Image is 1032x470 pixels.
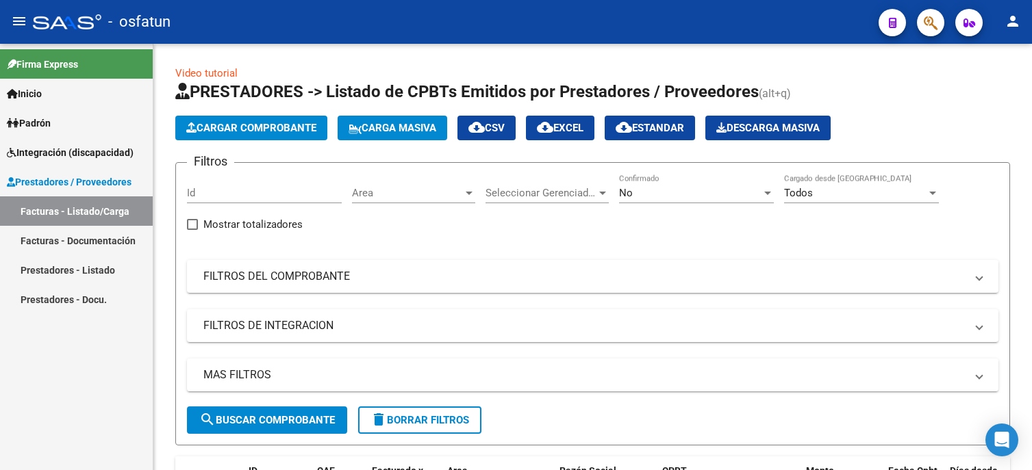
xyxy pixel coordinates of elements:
button: Estandar [605,116,695,140]
mat-icon: person [1005,13,1021,29]
mat-expansion-panel-header: MAS FILTROS [187,358,998,391]
span: - osfatun [108,7,171,37]
span: Firma Express [7,57,78,72]
button: EXCEL [526,116,594,140]
div: Open Intercom Messenger [985,423,1018,456]
span: EXCEL [537,122,583,134]
span: Prestadores / Proveedores [7,174,131,190]
mat-icon: cloud_download [537,119,553,135]
span: No [619,187,633,199]
mat-icon: cloud_download [468,119,485,135]
mat-icon: cloud_download [616,119,632,135]
mat-panel-title: FILTROS DE INTEGRACION [203,318,966,333]
mat-expansion-panel-header: FILTROS DEL COMPROBANTE [187,260,998,293]
button: Cargar Comprobante [175,116,327,140]
mat-icon: search [199,411,216,428]
button: Carga Masiva [338,116,447,140]
mat-expansion-panel-header: FILTROS DE INTEGRACION [187,309,998,342]
mat-icon: menu [11,13,27,29]
span: Mostrar totalizadores [203,216,303,233]
button: CSV [457,116,516,140]
span: Seleccionar Gerenciador [486,187,596,199]
app-download-masive: Descarga masiva de comprobantes (adjuntos) [705,116,831,140]
span: Integración (discapacidad) [7,145,134,160]
span: CSV [468,122,505,134]
mat-icon: delete [370,411,387,428]
button: Borrar Filtros [358,406,481,434]
span: PRESTADORES -> Listado de CPBTs Emitidos por Prestadores / Proveedores [175,82,759,101]
span: Padrón [7,116,51,131]
span: Inicio [7,86,42,101]
span: (alt+q) [759,87,791,100]
span: Borrar Filtros [370,414,469,426]
h3: Filtros [187,152,234,171]
mat-panel-title: FILTROS DEL COMPROBANTE [203,269,966,284]
span: Descarga Masiva [716,122,820,134]
a: Video tutorial [175,67,238,79]
span: Carga Masiva [349,122,436,134]
button: Buscar Comprobante [187,406,347,434]
span: Cargar Comprobante [186,122,316,134]
span: Todos [784,187,813,199]
span: Buscar Comprobante [199,414,335,426]
button: Descarga Masiva [705,116,831,140]
span: Area [352,187,463,199]
mat-panel-title: MAS FILTROS [203,367,966,382]
span: Estandar [616,122,684,134]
